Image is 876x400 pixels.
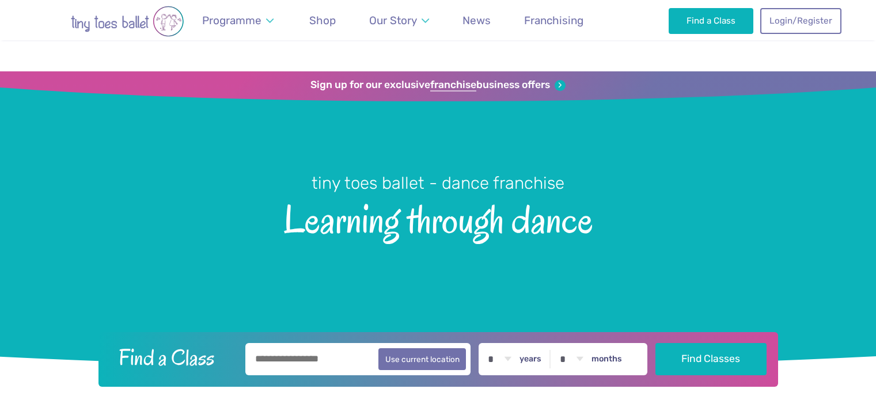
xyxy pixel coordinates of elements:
[363,7,434,34] a: Our Story
[202,14,261,27] span: Programme
[524,14,583,27] span: Franchising
[669,8,753,33] a: Find a Class
[519,7,589,34] a: Franchising
[591,354,622,364] label: months
[378,348,467,370] button: Use current location
[430,79,476,92] strong: franchise
[462,14,491,27] span: News
[109,343,237,372] h2: Find a Class
[197,7,279,34] a: Programme
[309,14,336,27] span: Shop
[20,195,856,241] span: Learning through dance
[457,7,496,34] a: News
[369,14,417,27] span: Our Story
[310,79,566,92] a: Sign up for our exclusivefranchisebusiness offers
[760,8,841,33] a: Login/Register
[304,7,342,34] a: Shop
[655,343,767,375] button: Find Classes
[312,173,564,193] small: tiny toes ballet - dance franchise
[35,6,219,37] img: tiny toes ballet
[519,354,541,364] label: years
